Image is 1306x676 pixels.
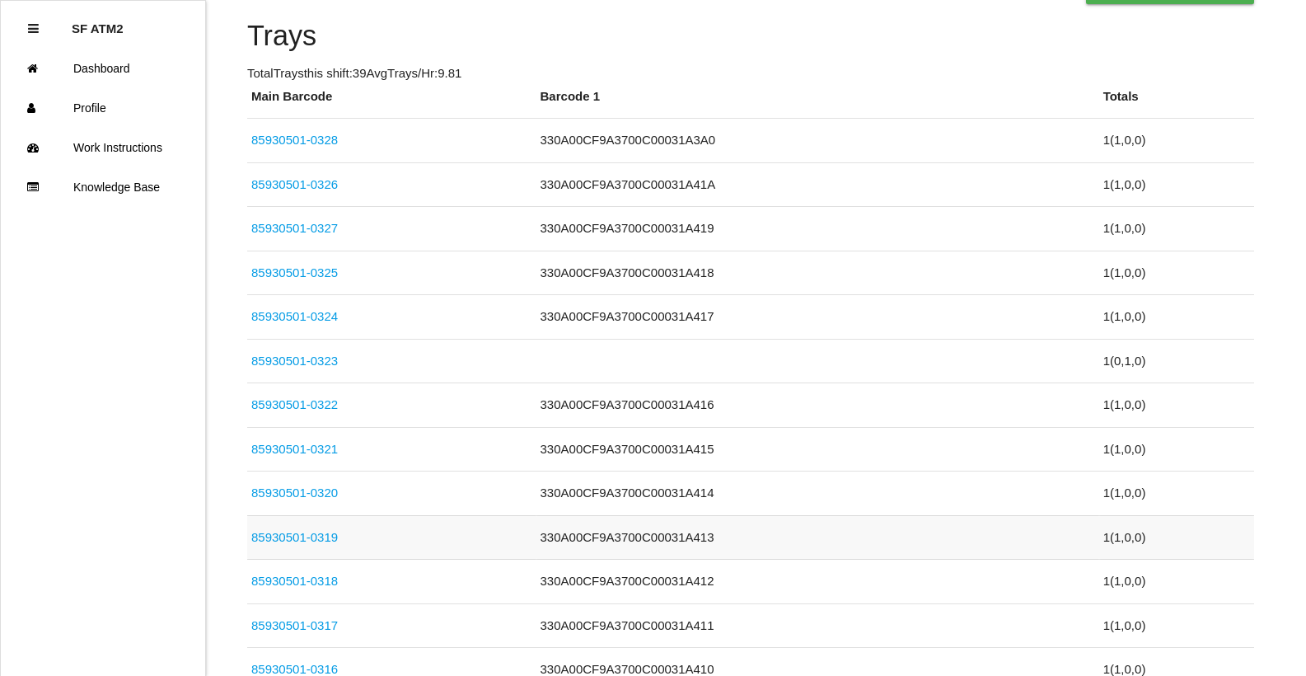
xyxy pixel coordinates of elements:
div: Close [28,9,39,49]
td: 330A00CF9A3700C00031A415 [536,427,1099,472]
a: Profile [1,88,205,128]
h4: Trays [247,21,1254,52]
td: 1 ( 1 , 0 , 0 ) [1099,207,1254,251]
a: 85930501-0320 [251,486,338,500]
td: 1 ( 1 , 0 , 0 ) [1099,560,1254,604]
a: 85930501-0324 [251,309,338,323]
a: 85930501-0318 [251,574,338,588]
a: 85930501-0326 [251,177,338,191]
a: 85930501-0322 [251,397,338,411]
td: 1 ( 0 , 1 , 0 ) [1099,339,1254,383]
td: 330A00CF9A3700C00031A411 [536,603,1099,648]
td: 330A00CF9A3700C00031A3A0 [536,119,1099,163]
a: 85930501-0328 [251,133,338,147]
td: 330A00CF9A3700C00031A41A [536,162,1099,207]
td: 1 ( 1 , 0 , 0 ) [1099,472,1254,516]
p: Total Trays this shift: 39 Avg Trays /Hr: 9.81 [247,64,1254,83]
a: Dashboard [1,49,205,88]
td: 1 ( 1 , 0 , 0 ) [1099,251,1254,295]
td: 1 ( 1 , 0 , 0 ) [1099,162,1254,207]
a: 85930501-0316 [251,662,338,676]
td: 1 ( 1 , 0 , 0 ) [1099,603,1254,648]
th: Barcode 1 [536,87,1099,119]
td: 330A00CF9A3700C00031A419 [536,207,1099,251]
td: 330A00CF9A3700C00031A412 [536,560,1099,604]
a: Work Instructions [1,128,205,167]
td: 330A00CF9A3700C00031A418 [536,251,1099,295]
th: Totals [1099,87,1254,119]
td: 1 ( 1 , 0 , 0 ) [1099,119,1254,163]
td: 1 ( 1 , 0 , 0 ) [1099,295,1254,340]
td: 1 ( 1 , 0 , 0 ) [1099,515,1254,560]
a: 85930501-0321 [251,442,338,456]
td: 1 ( 1 , 0 , 0 ) [1099,383,1254,428]
td: 1 ( 1 , 0 , 0 ) [1099,427,1254,472]
a: 85930501-0319 [251,530,338,544]
a: 85930501-0325 [251,265,338,279]
td: 330A00CF9A3700C00031A416 [536,383,1099,428]
td: 330A00CF9A3700C00031A417 [536,295,1099,340]
p: SF ATM2 [72,9,124,35]
a: Knowledge Base [1,167,205,207]
td: 330A00CF9A3700C00031A414 [536,472,1099,516]
th: Main Barcode [247,87,536,119]
td: 330A00CF9A3700C00031A413 [536,515,1099,560]
a: 85930501-0317 [251,618,338,632]
a: 85930501-0323 [251,354,338,368]
a: 85930501-0327 [251,221,338,235]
